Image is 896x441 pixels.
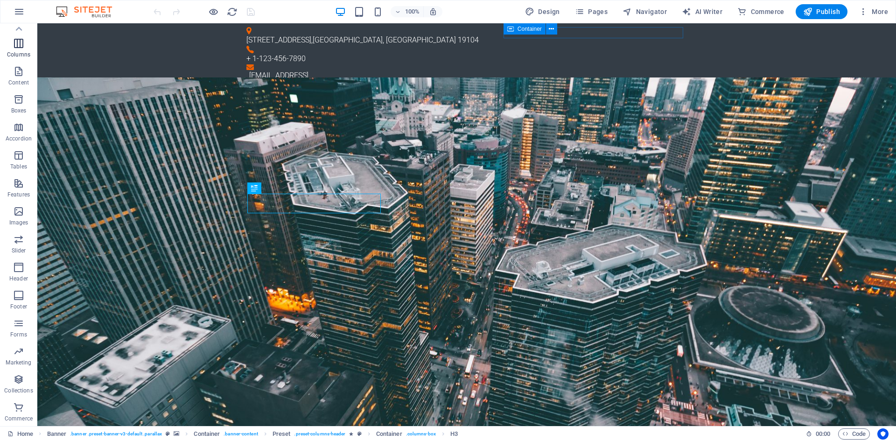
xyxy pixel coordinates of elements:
[8,79,29,86] p: Content
[678,4,726,19] button: AI Writer
[796,4,847,19] button: Publish
[47,428,67,440] span: Click to select. Double-click to edit
[224,428,258,440] span: . banner-content
[877,428,889,440] button: Usercentrics
[838,428,870,440] button: Code
[6,359,31,366] p: Marketing
[521,4,564,19] button: Design
[450,428,458,440] span: Click to select. Double-click to edit
[816,428,830,440] span: 00 00
[406,428,436,440] span: . columns-box
[575,7,608,16] span: Pages
[803,7,840,16] span: Publish
[226,6,238,17] button: reload
[10,303,27,310] p: Footer
[11,107,27,114] p: Boxes
[822,430,824,437] span: :
[9,219,28,226] p: Images
[273,428,291,440] span: Click to select. Double-click to edit
[70,428,162,440] span: . banner .preset-banner-v3-default .parallax
[525,7,560,16] span: Design
[682,7,722,16] span: AI Writer
[227,7,238,17] i: Reload page
[518,26,542,32] span: Container
[842,428,866,440] span: Code
[294,428,345,440] span: . preset-columns-header
[10,331,27,338] p: Forms
[405,6,420,17] h6: 100%
[806,428,831,440] h6: Session time
[12,247,26,254] p: Slider
[619,4,671,19] button: Navigator
[194,428,220,440] span: Click to select. Double-click to edit
[391,6,424,17] button: 100%
[7,428,33,440] a: Click to cancel selection. Double-click to open Pages
[855,4,892,19] button: More
[349,431,353,436] i: Element contains an animation
[357,431,362,436] i: This element is a customizable preset
[166,431,170,436] i: This element is a customizable preset
[623,7,667,16] span: Navigator
[10,163,27,170] p: Tables
[54,6,124,17] img: Editor Logo
[174,431,179,436] i: This element contains a background
[737,7,784,16] span: Commerce
[208,6,219,17] button: Click here to leave preview mode and continue editing
[859,7,888,16] span: More
[9,275,28,282] p: Header
[571,4,611,19] button: Pages
[7,51,30,58] p: Columns
[6,135,32,142] p: Accordion
[376,428,402,440] span: Click to select. Double-click to edit
[4,387,33,394] p: Collections
[7,191,30,198] p: Features
[47,428,458,440] nav: breadcrumb
[429,7,437,16] i: On resize automatically adjust zoom level to fit chosen device.
[5,415,33,422] p: Commerce
[734,4,788,19] button: Commerce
